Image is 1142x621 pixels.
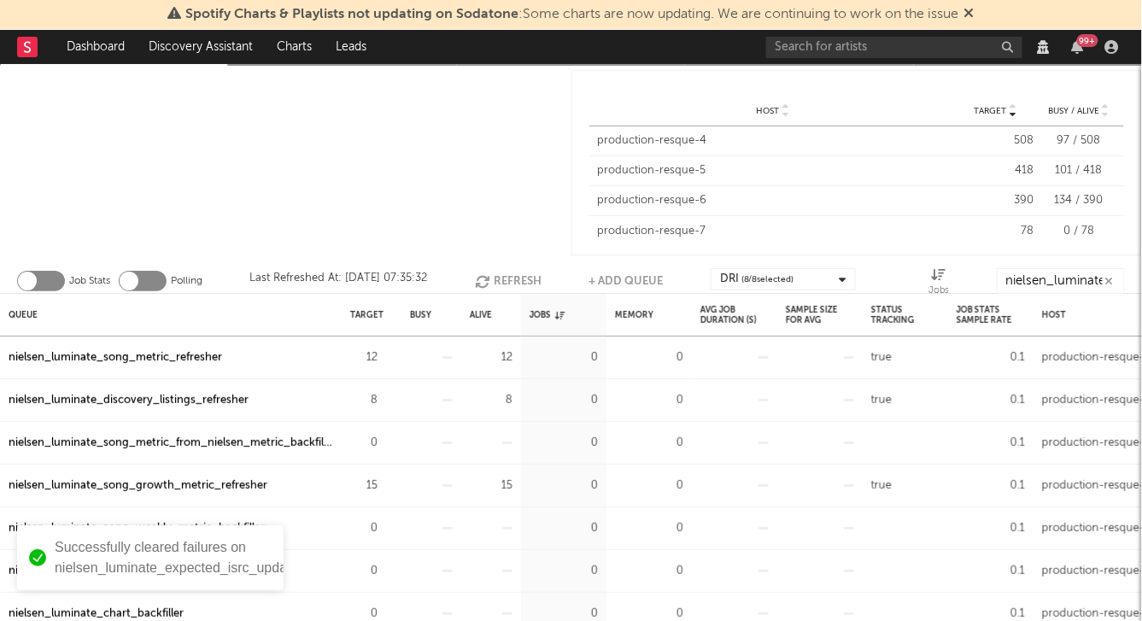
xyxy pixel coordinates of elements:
[350,390,378,411] div: 8
[598,162,950,179] div: production-resque-5
[350,476,378,496] div: 15
[1043,192,1116,209] div: 134 / 390
[350,433,378,454] div: 0
[530,561,598,582] div: 0
[598,192,950,209] div: production-resque-6
[957,433,1025,454] div: 0.1
[350,348,378,368] div: 12
[1043,132,1116,149] div: 97 / 508
[964,8,975,21] span: Dismiss
[1043,162,1116,179] div: 101 / 418
[958,223,1034,240] div: 78
[958,192,1034,209] div: 390
[250,268,428,294] div: Last Refreshed At: [DATE] 07:35:32
[957,561,1025,582] div: 0.1
[9,296,38,333] div: Queue
[928,281,949,302] div: Jobs
[9,518,265,539] a: nielsen_luminate_song_weekly_metric_backfiller
[9,433,333,454] a: nielsen_luminate_song_metric_from_nielsen_metric_backfiller
[1077,34,1098,47] div: 99 +
[350,296,384,333] div: Target
[470,296,492,333] div: Alive
[265,30,324,64] a: Charts
[55,537,303,578] div: Successfully cleared failures on nielsen_luminate_expected_isrc_updater
[720,269,794,290] div: DRI
[530,433,598,454] div: 0
[69,271,110,291] label: Job Stats
[615,433,683,454] div: 0
[530,518,598,539] div: 0
[957,518,1025,539] div: 0.1
[1049,106,1100,116] span: Busy / Alive
[589,268,663,294] button: + Add Queue
[1042,296,1066,333] div: Host
[410,296,431,333] div: Busy
[598,223,950,240] div: production-resque-7
[997,268,1125,294] input: Search...
[530,296,565,333] div: Jobs
[975,106,1007,116] span: Target
[957,296,1025,333] div: Job Stats Sample Rate
[470,476,512,496] div: 15
[957,348,1025,368] div: 0.1
[475,268,542,294] button: Refresh
[9,561,266,582] a: nielsen_luminate_artist_weekly_metric_backfiller
[871,348,892,368] div: true
[186,8,519,21] span: Spotify Charts & Playlists not updating on Sodatone
[1043,223,1116,240] div: 0 / 78
[9,390,249,411] a: nielsen_luminate_discovery_listings_refresher
[957,476,1025,496] div: 0.1
[1072,40,1084,54] button: 99+
[871,390,892,411] div: true
[958,162,1034,179] div: 418
[530,390,598,411] div: 0
[598,132,950,149] div: production-resque-4
[766,37,1022,58] input: Search for artists
[741,269,794,290] span: ( 8 / 8 selected)
[700,296,769,333] div: Avg Job Duration (s)
[871,296,940,333] div: Status Tracking
[530,476,598,496] div: 0
[615,390,683,411] div: 0
[615,561,683,582] div: 0
[957,390,1025,411] div: 0.1
[171,271,202,291] label: Polling
[470,390,512,411] div: 8
[186,8,959,21] span: : Some charts are now updating. We are continuing to work on the issue
[928,268,949,301] div: Jobs
[350,518,378,539] div: 0
[958,132,1034,149] div: 508
[786,296,854,333] div: Sample Size For Avg
[615,348,683,368] div: 0
[871,476,892,496] div: true
[137,30,265,64] a: Discovery Assistant
[757,106,780,116] span: Host
[350,561,378,582] div: 0
[615,296,653,333] div: Memory
[615,518,683,539] div: 0
[530,348,598,368] div: 0
[9,348,222,368] a: nielsen_luminate_song_metric_refresher
[615,476,683,496] div: 0
[55,30,137,64] a: Dashboard
[9,476,267,496] a: nielsen_luminate_song_growth_metric_refresher
[470,348,512,368] div: 12
[324,30,378,64] a: Leads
